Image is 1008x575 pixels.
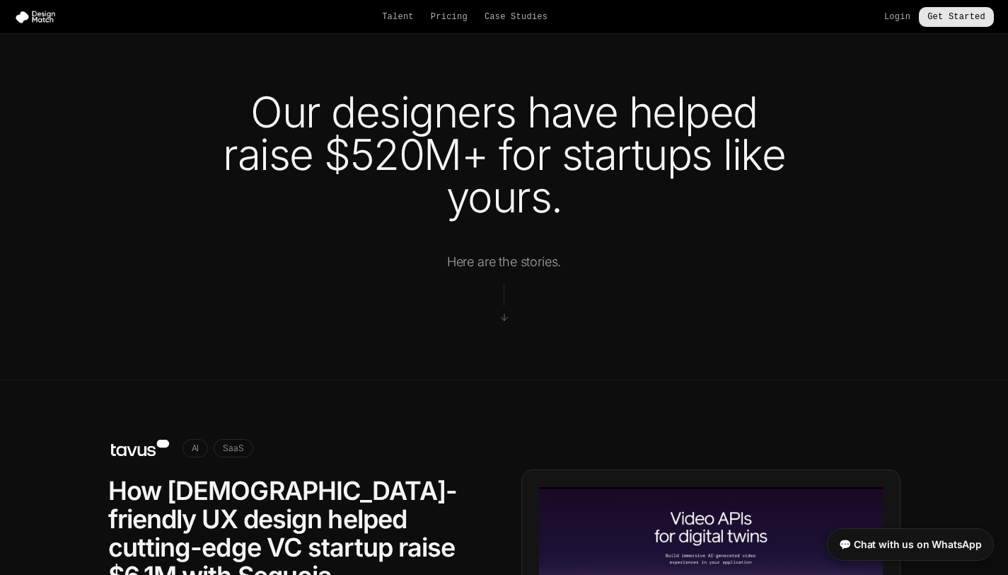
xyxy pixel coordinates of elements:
a: Login [884,11,910,23]
a: Get Started [919,7,994,27]
p: Here are the stories. [447,252,562,272]
img: Design Match [14,10,62,24]
a: Case Studies [485,11,548,23]
span: AI [183,439,209,457]
span: SaaS [214,439,253,457]
a: 💬 Chat with us on WhatsApp [827,528,994,561]
h1: Our designers have helped raise $520M+ for startups like yours. [187,91,821,218]
img: Tavus [108,437,171,460]
a: Talent [382,11,414,23]
a: Pricing [431,11,468,23]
